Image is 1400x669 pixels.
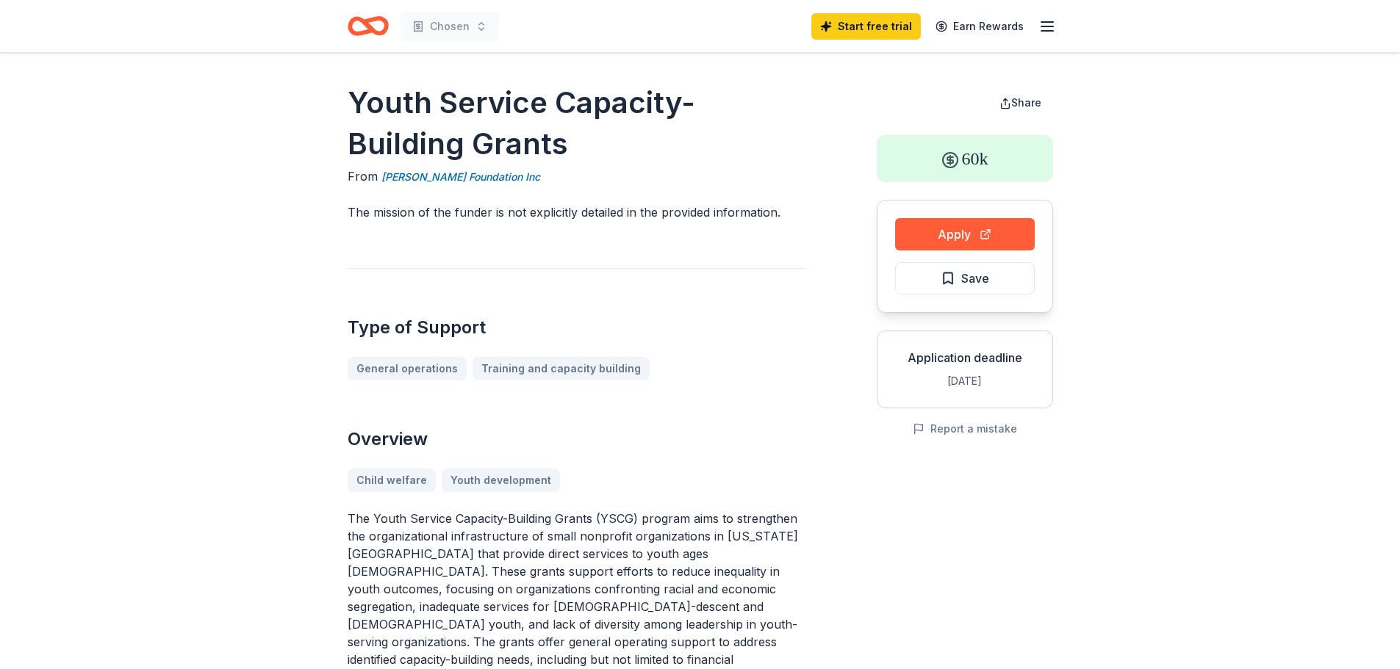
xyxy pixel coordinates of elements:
[348,9,389,43] a: Home
[895,262,1035,294] button: Save
[927,13,1033,40] a: Earn Rewards
[889,372,1041,390] div: [DATE]
[348,167,806,186] div: From
[401,12,499,41] button: Chosen
[348,357,467,380] a: General operations
[877,135,1053,182] div: 60k
[913,420,1017,438] button: Report a mistake
[895,218,1035,250] button: Apply
[1011,96,1041,109] span: Share
[381,168,540,186] a: [PERSON_NAME] Foundation Inc
[348,316,806,339] h2: Type of Support
[889,349,1041,366] div: Application deadline
[988,88,1053,117] button: Share
[348,203,806,221] p: The mission of the funder is not explicitly detailed in the provided information.
[348,82,806,164] h1: Youth Service Capacity-Building Grants
[473,357,650,380] a: Training and capacity building
[811,13,921,40] a: Start free trial
[348,427,806,451] h2: Overview
[430,18,470,35] span: Chosen
[961,269,989,288] span: Save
